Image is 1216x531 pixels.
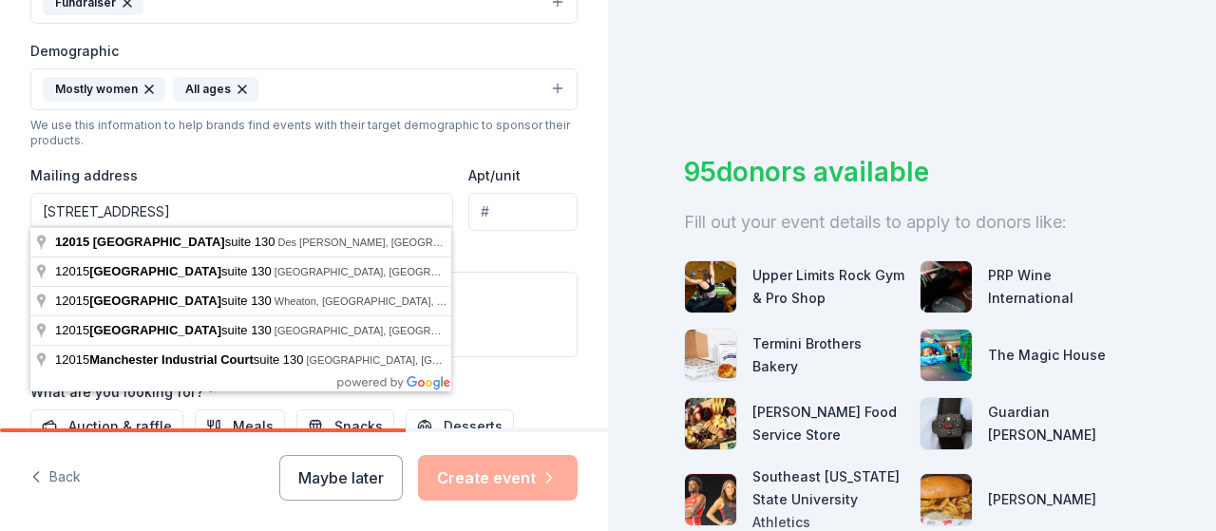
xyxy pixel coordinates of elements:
[68,415,172,438] span: Auction & raffle
[685,261,736,313] img: photo for Upper Limits Rock Gym & Pro Shop
[684,207,1140,237] div: Fill out your event details to apply to donors like:
[55,235,89,249] span: 12015
[30,458,81,498] button: Back
[233,415,274,438] span: Meals
[468,193,578,231] input: #
[30,42,119,61] label: Demographic
[43,77,165,102] div: Mostly women
[921,261,972,313] img: photo for PRP Wine International
[988,344,1106,367] div: The Magic House
[275,266,613,277] span: [GEOGRAPHIC_DATA], [GEOGRAPHIC_DATA], [GEOGRAPHIC_DATA]
[988,488,1096,511] div: [PERSON_NAME]
[93,235,225,249] span: [GEOGRAPHIC_DATA]
[30,409,183,444] button: Auction & raffle
[279,455,403,501] button: Maybe later
[30,68,578,110] button: Mostly womenAll ages
[89,264,221,278] span: [GEOGRAPHIC_DATA]
[685,398,736,449] img: photo for Gordon Food Service Store
[89,323,221,337] span: [GEOGRAPHIC_DATA]
[89,352,254,367] span: Manchester Industrial Court
[173,77,258,102] div: All ages
[55,235,277,249] span: suite 130
[275,295,545,307] span: Wheaton, [GEOGRAPHIC_DATA], [GEOGRAPHIC_DATA]
[55,323,275,337] span: 12015 suite 130
[468,166,521,185] label: Apt/unit
[55,294,275,308] span: 12015 suite 130
[752,332,904,378] div: Termini Brothers Bakery
[296,409,394,444] button: Snacks
[30,383,215,402] label: What are you looking for?
[921,474,972,525] img: photo for Drake's
[921,398,972,449] img: photo for Guardian Angel Device
[334,415,383,438] span: Snacks
[89,294,221,308] span: [GEOGRAPHIC_DATA]
[444,415,503,438] span: Desserts
[277,237,614,248] span: Des [PERSON_NAME], [GEOGRAPHIC_DATA], [GEOGRAPHIC_DATA]
[684,152,1140,192] div: 95 donors available
[921,330,972,381] img: photo for The Magic House
[30,193,453,231] input: Enter a US address
[988,401,1140,446] div: Guardian [PERSON_NAME]
[752,264,904,310] div: Upper Limits Rock Gym & Pro Shop
[988,264,1140,310] div: PRP Wine International
[30,166,138,185] label: Mailing address
[30,118,578,148] div: We use this information to help brands find events with their target demographic to sponsor their...
[55,352,307,367] span: 12015 suite 130
[685,474,736,525] img: photo for Southeast Missouri State University Athletics
[307,354,645,366] span: [GEOGRAPHIC_DATA], [GEOGRAPHIC_DATA], [GEOGRAPHIC_DATA]
[55,264,275,278] span: 12015 suite 130
[275,325,613,336] span: [GEOGRAPHIC_DATA], [GEOGRAPHIC_DATA], [GEOGRAPHIC_DATA]
[685,330,736,381] img: photo for Termini Brothers Bakery
[752,401,904,446] div: [PERSON_NAME] Food Service Store
[406,409,514,444] button: Desserts
[195,409,285,444] button: Meals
